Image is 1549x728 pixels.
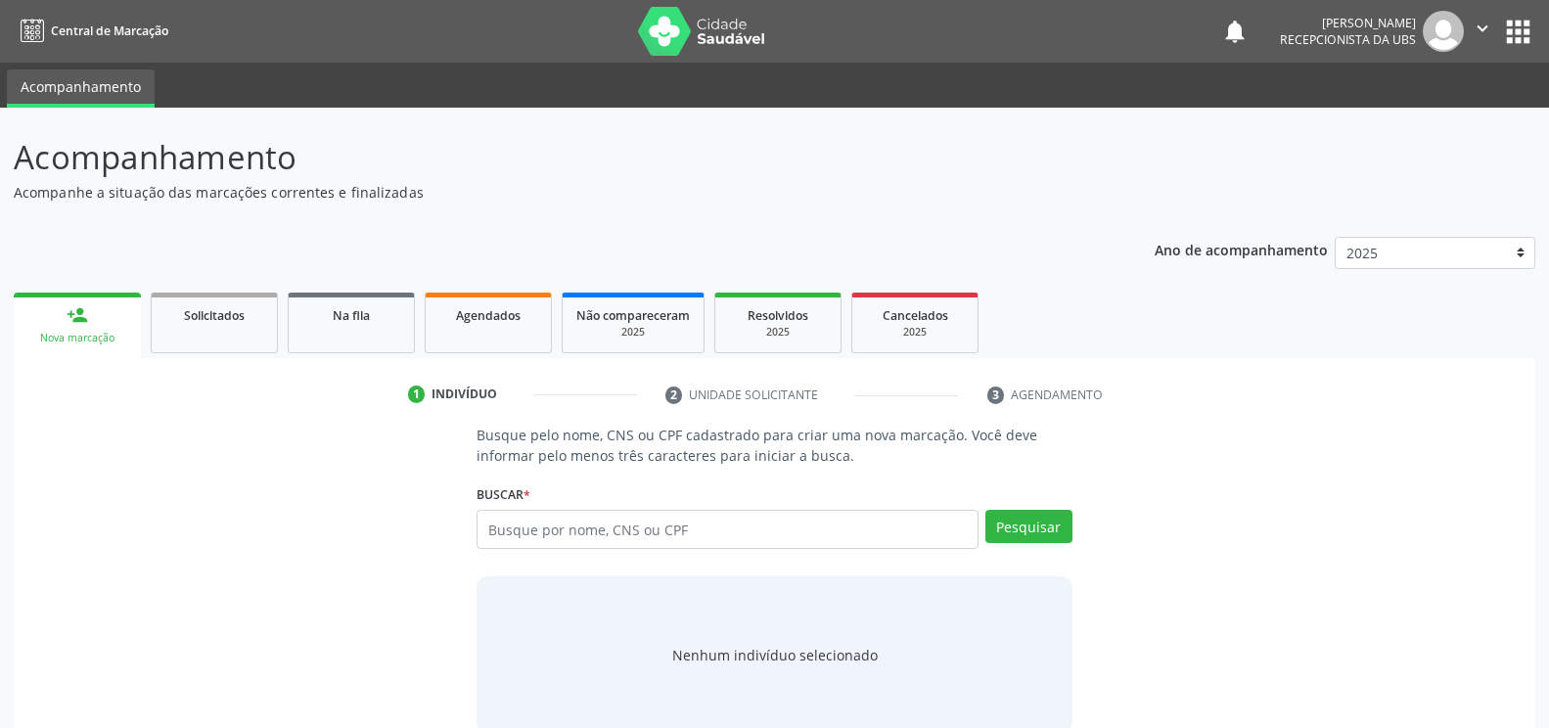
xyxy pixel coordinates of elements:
span: Recepcionista da UBS [1280,31,1416,48]
input: Busque por nome, CNS ou CPF [477,510,978,549]
div: Indivíduo [432,386,497,403]
a: Acompanhamento [7,69,155,108]
span: Na fila [333,307,370,324]
span: Agendados [456,307,521,324]
span: Cancelados [883,307,948,324]
div: 2025 [576,325,690,340]
div: 1 [408,386,426,403]
p: Ano de acompanhamento [1155,237,1328,261]
div: Nenhum indivíduo selecionado [672,645,878,665]
div: [PERSON_NAME] [1280,15,1416,31]
button:  [1464,11,1501,52]
span: Central de Marcação [51,23,168,39]
span: Resolvidos [748,307,808,324]
div: person_add [67,304,88,326]
button: notifications [1221,18,1249,45]
p: Acompanhamento [14,133,1079,182]
span: Solicitados [184,307,245,324]
div: 2025 [866,325,964,340]
label: Buscar [477,479,530,510]
i:  [1472,18,1493,39]
p: Busque pelo nome, CNS ou CPF cadastrado para criar uma nova marcação. Você deve informar pelo men... [477,425,1071,466]
img: img [1423,11,1464,52]
p: Acompanhe a situação das marcações correntes e finalizadas [14,182,1079,203]
div: Nova marcação [27,331,127,345]
span: Não compareceram [576,307,690,324]
button: Pesquisar [985,510,1072,543]
button: apps [1501,15,1535,49]
div: 2025 [729,325,827,340]
a: Central de Marcação [14,15,168,47]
